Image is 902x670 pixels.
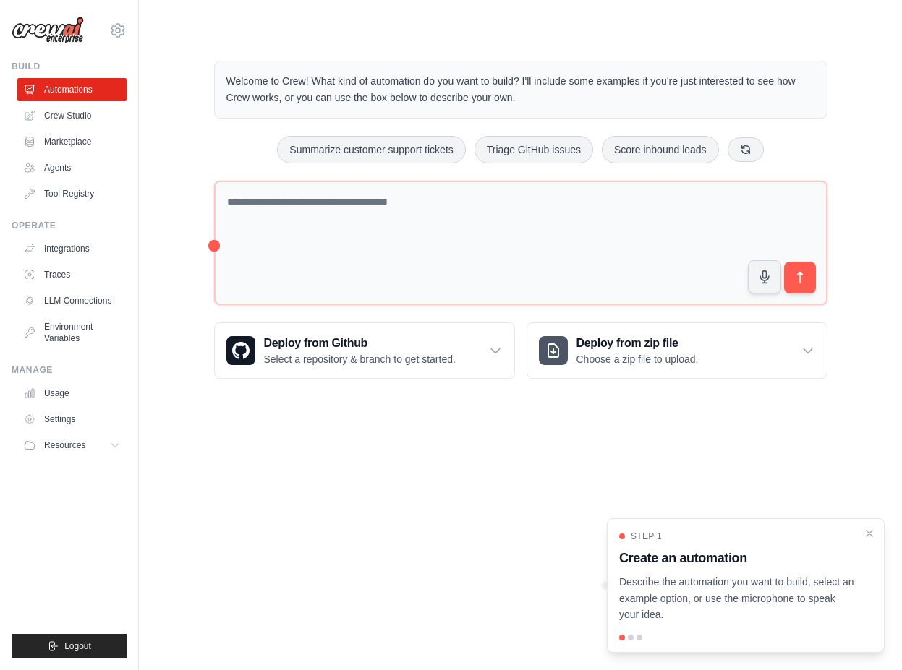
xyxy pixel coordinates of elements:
button: Triage GitHub issues [475,136,593,163]
a: Agents [17,156,127,179]
button: Score inbound leads [602,136,719,163]
a: Tool Registry [17,182,127,205]
button: Summarize customer support tickets [277,136,465,163]
div: Operate [12,220,127,231]
button: Logout [12,634,127,658]
img: Logo [12,17,84,44]
button: Resources [17,434,127,457]
div: Manage [12,364,127,376]
a: Traces [17,263,127,286]
h3: Deploy from zip file [576,335,699,352]
span: Logout [64,640,91,652]
a: Usage [17,382,127,405]
a: Marketplace [17,130,127,153]
span: Step 1 [631,531,662,542]
a: Crew Studio [17,104,127,127]
p: Select a repository & branch to get started. [264,352,456,366]
a: LLM Connections [17,289,127,312]
p: Describe the automation you want to build, select an example option, or use the microphone to spe... [619,574,855,623]
p: Welcome to Crew! What kind of automation do you want to build? I'll include some examples if you'... [226,73,815,106]
h3: Create an automation [619,548,855,568]
iframe: Chat Widget [830,601,902,670]
a: Environment Variables [17,315,127,350]
div: Build [12,61,127,72]
span: Resources [44,439,85,451]
button: Close walkthrough [864,528,875,539]
p: Choose a zip file to upload. [576,352,699,366]
a: Automations [17,78,127,101]
a: Integrations [17,237,127,260]
h3: Deploy from Github [264,335,456,352]
a: Settings [17,408,127,431]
